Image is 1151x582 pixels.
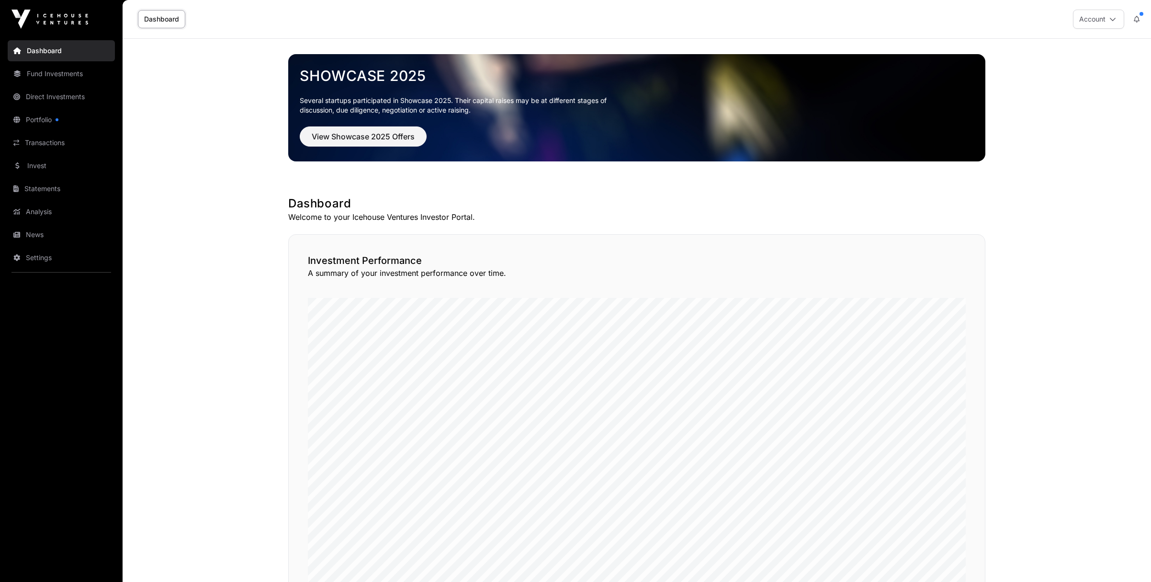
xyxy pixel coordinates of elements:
[1073,10,1124,29] button: Account
[300,126,427,147] button: View Showcase 2025 Offers
[8,178,115,199] a: Statements
[300,136,427,146] a: View Showcase 2025 Offers
[288,211,985,223] p: Welcome to your Icehouse Ventures Investor Portal.
[1103,536,1151,582] iframe: Chat Widget
[138,10,185,28] a: Dashboard
[288,54,985,161] img: Showcase 2025
[8,201,115,222] a: Analysis
[8,86,115,107] a: Direct Investments
[300,67,974,84] a: Showcase 2025
[312,131,415,142] span: View Showcase 2025 Offers
[8,109,115,130] a: Portfolio
[300,96,621,115] p: Several startups participated in Showcase 2025. Their capital raises may be at different stages o...
[308,267,966,279] p: A summary of your investment performance over time.
[8,247,115,268] a: Settings
[288,196,985,211] h1: Dashboard
[8,132,115,153] a: Transactions
[8,224,115,245] a: News
[11,10,88,29] img: Icehouse Ventures Logo
[308,254,966,267] h2: Investment Performance
[8,40,115,61] a: Dashboard
[8,155,115,176] a: Invest
[8,63,115,84] a: Fund Investments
